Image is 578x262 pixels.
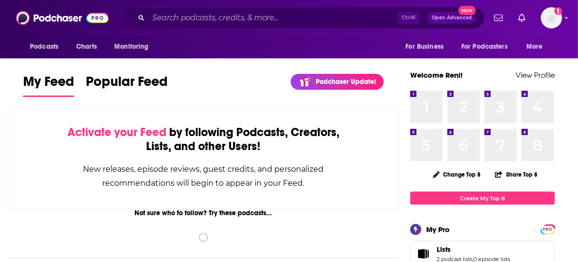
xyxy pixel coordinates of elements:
div: New releases, episode reviews, guest credits, and personalized recommendations will begin to appe... [56,162,350,190]
span: New [458,6,476,15]
a: Show notifications dropdown [514,10,529,26]
a: View Profile [516,70,555,80]
button: Show profile menu [541,7,562,28]
a: Show notifications dropdown [490,10,507,26]
input: Search podcasts, credits, & more... [148,10,397,26]
img: User Profile [541,7,562,28]
svg: Add a profile image [554,7,562,15]
span: Lists [437,245,451,254]
a: Popular Feed [86,73,168,97]
div: by following Podcasts, Creators, Lists, and other Users! [56,125,350,153]
span: Podcasts [30,40,58,54]
span: Ctrl K [397,12,420,24]
button: Open AdvancedNew [428,12,476,24]
span: For Business [405,40,444,54]
a: Welcome Reni! [410,70,463,80]
span: Logged in as rgertner [541,7,562,28]
button: open menu [455,38,522,56]
button: open menu [399,38,456,56]
button: open menu [520,38,555,56]
span: Charts [76,40,97,54]
a: My Feed [23,73,74,97]
div: My Pro [426,225,450,234]
p: Podchaser Update! [316,78,376,86]
div: Search podcasts, credits, & more... [122,7,484,29]
a: PRO [542,225,553,233]
span: My Feed [23,73,74,96]
div: Not sure who to follow? Try these podcasts... [8,209,399,217]
a: Lists [414,247,433,261]
img: Podchaser - Follow, Share and Rate Podcasts [16,9,108,27]
span: More [526,40,543,54]
button: Change Top 8 [427,168,487,180]
span: Open Advanced [432,15,472,20]
a: Create My Top 8 [410,192,555,205]
a: Lists [437,245,510,254]
button: open menu [23,38,71,56]
button: open menu [108,38,161,56]
span: For Podcasters [461,40,508,54]
span: Activate your Feed [67,125,166,139]
span: Monitoring [114,40,148,54]
a: Charts [70,38,103,56]
span: Popular Feed [86,73,168,96]
button: Share Top 8 [495,165,538,184]
span: PRO [542,226,553,233]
